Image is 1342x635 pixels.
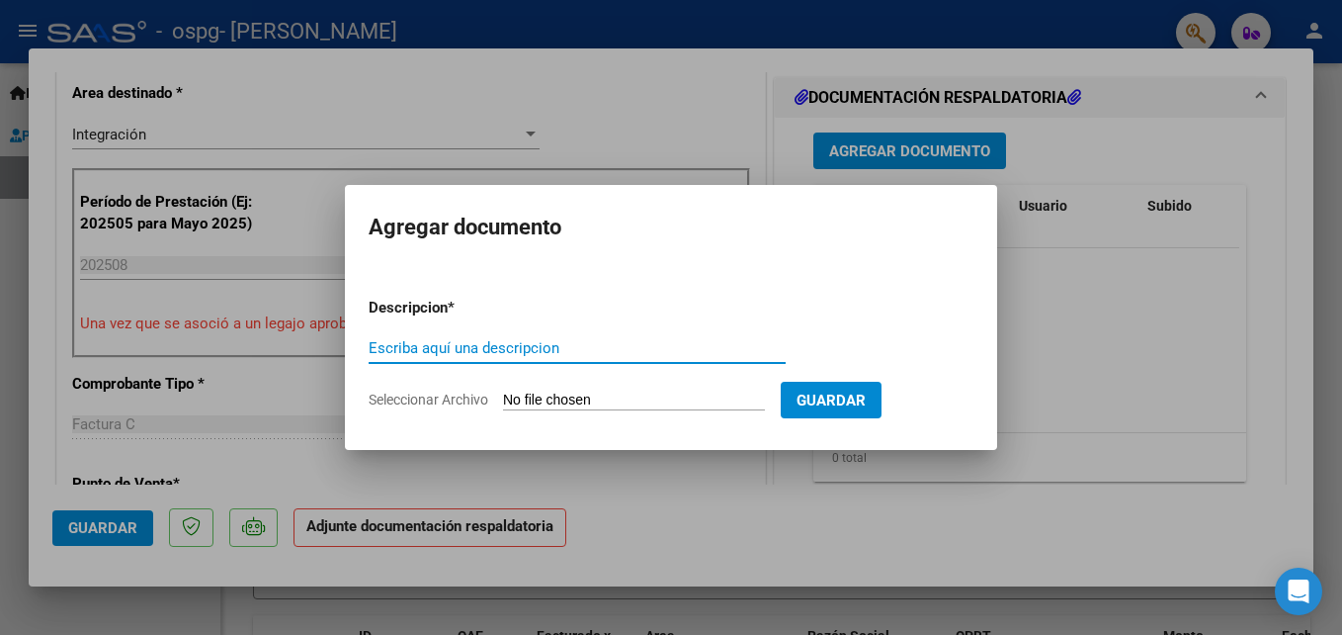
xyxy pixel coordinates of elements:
h2: Agregar documento [369,209,973,246]
p: Descripcion [369,297,550,319]
button: Guardar [781,382,881,418]
span: Guardar [797,392,866,409]
div: Open Intercom Messenger [1275,568,1322,615]
span: Seleccionar Archivo [369,392,488,408]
